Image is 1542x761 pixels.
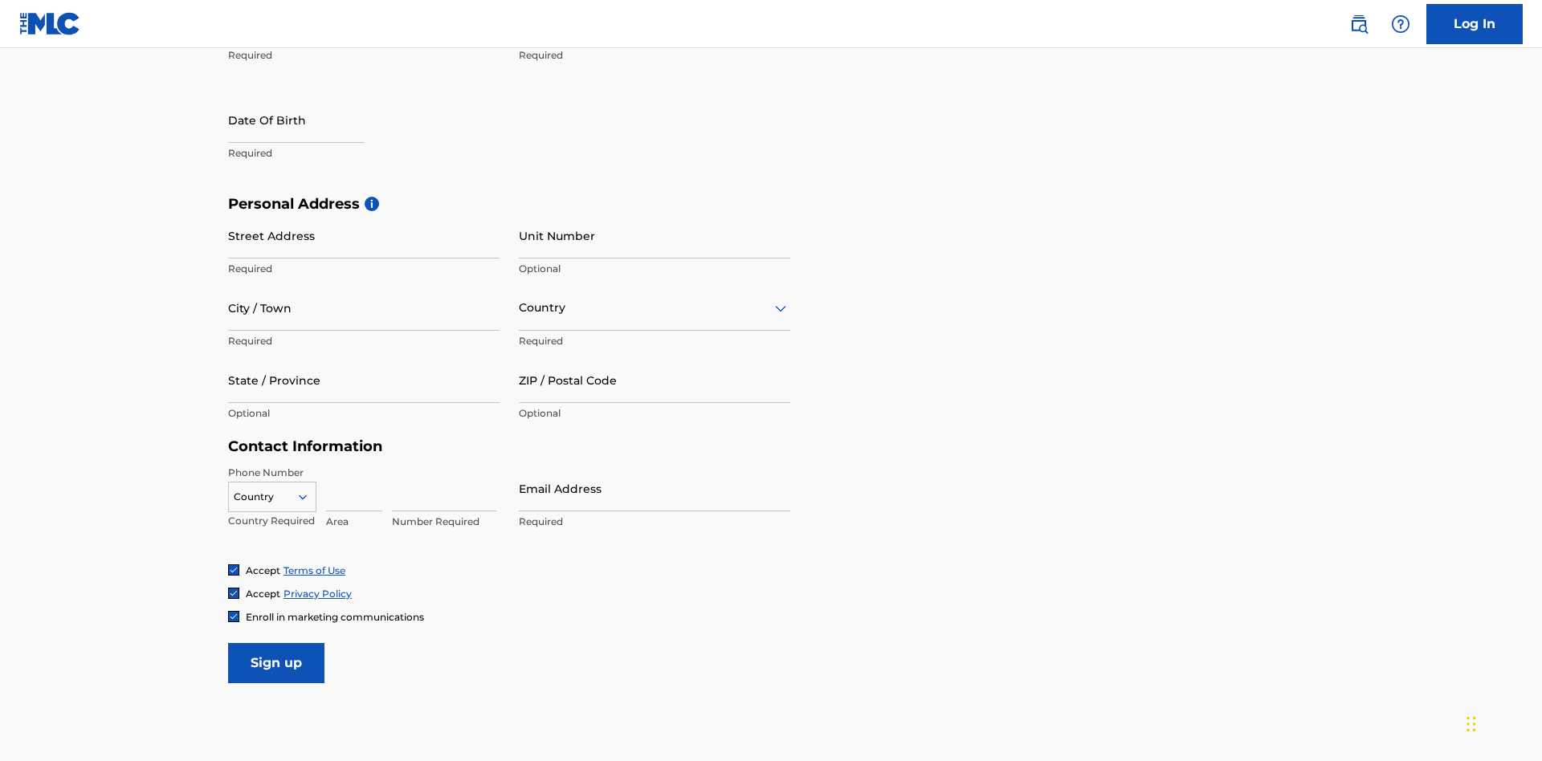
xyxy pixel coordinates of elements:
[229,612,239,621] img: checkbox
[519,48,790,63] p: Required
[228,334,500,348] p: Required
[228,146,500,161] p: Required
[365,197,379,211] span: i
[1343,8,1375,40] a: Public Search
[1426,4,1523,44] a: Log In
[228,48,500,63] p: Required
[1462,684,1542,761] iframe: Chat Widget
[1385,8,1417,40] div: Help
[284,588,352,600] a: Privacy Policy
[519,406,790,421] p: Optional
[228,262,500,276] p: Required
[228,406,500,421] p: Optional
[1391,14,1410,34] img: help
[519,334,790,348] p: Required
[228,195,1314,214] h5: Personal Address
[228,643,324,683] input: Sign up
[519,262,790,276] p: Optional
[246,588,280,600] span: Accept
[228,514,316,528] p: Country Required
[229,588,239,598] img: checkbox
[326,515,382,529] p: Area
[1467,700,1476,748] div: Drag
[392,515,496,529] p: Number Required
[228,437,790,456] h5: Contact Information
[246,611,424,623] span: Enroll in marketing communications
[519,515,790,529] p: Required
[1349,14,1369,34] img: search
[229,565,239,575] img: checkbox
[246,564,280,576] span: Accept
[284,564,345,576] a: Terms of Use
[19,12,81,35] img: MLC Logo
